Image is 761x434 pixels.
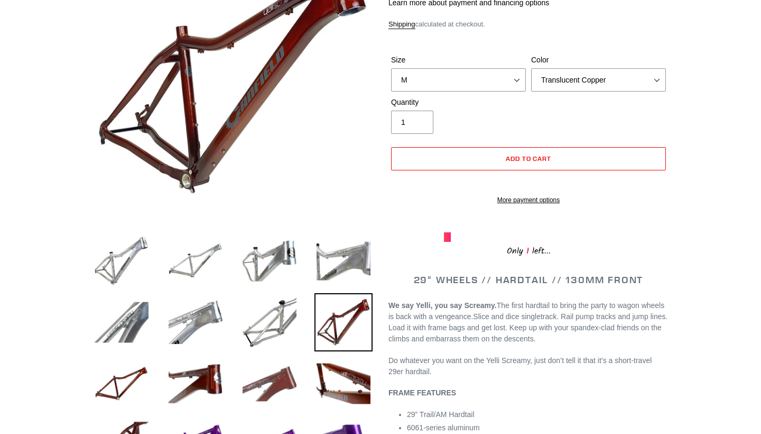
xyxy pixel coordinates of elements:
[506,155,552,162] span: Add to cart
[240,293,299,351] img: Load image into Gallery viewer, YELLI SCREAMY - Frame Only
[388,301,664,321] span: The first hardtail to bring the party to wagon wheels is back with a vengeance.
[391,97,526,108] label: Quantity
[523,245,532,258] span: 1
[391,147,666,170] button: Add to cart
[391,195,666,205] a: More payment options
[240,355,299,413] img: Load image into Gallery viewer, YELLI SCREAMY - Frame Only
[388,301,497,310] b: We say Yelli, you say Screamy.
[391,55,526,66] label: Size
[166,355,225,413] img: Load image into Gallery viewer, YELLI SCREAMY - Frame Only
[414,274,644,286] span: 29" WHEELS // HARDTAIL // 130MM FRONT
[444,242,613,258] div: Only left...
[388,300,669,345] p: Slice and dice singletrack. Rail pump tracks and jump lines. Load it with frame bags and get lost...
[166,232,225,290] img: Load image into Gallery viewer, YELLI SCREAMY - Frame Only
[314,232,373,290] img: Load image into Gallery viewer, YELLI SCREAMY - Frame Only
[407,423,480,432] span: 6061-series aluminum
[92,232,151,290] img: Load image into Gallery viewer, YELLI SCREAMY - Frame Only
[92,293,151,351] img: Load image into Gallery viewer, YELLI SCREAMY - Frame Only
[166,293,225,351] img: Load image into Gallery viewer, YELLI SCREAMY - Frame Only
[388,19,669,30] div: calculated at checkout.
[314,355,373,413] img: Load image into Gallery viewer, YELLI SCREAMY - Frame Only
[407,410,475,419] span: 29” Trail/AM Hardtail
[314,293,373,351] img: Load image into Gallery viewer, YELLI SCREAMY - Frame Only
[388,20,415,29] a: Shipping
[92,355,151,413] img: Load image into Gallery viewer, YELLI SCREAMY - Frame Only
[531,55,666,66] label: Color
[240,232,299,290] img: Load image into Gallery viewer, YELLI SCREAMY - Frame Only
[388,356,652,376] span: Do whatever you want on the Yelli Screamy, just don’t tell it that it’s a short-travel 29er hardt...
[388,388,456,397] b: FRAME FEATURES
